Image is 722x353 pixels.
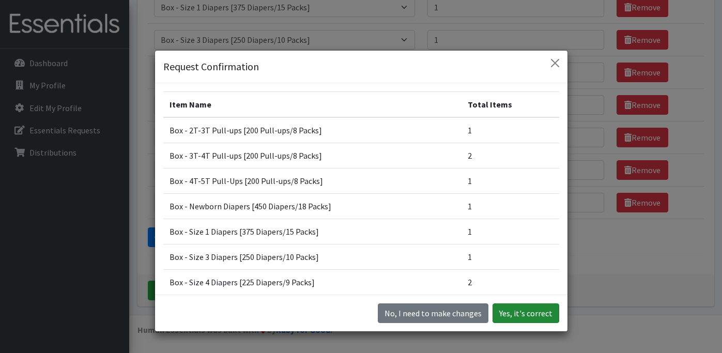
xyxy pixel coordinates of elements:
td: Box - Size 3 Diapers [250 Diapers/10 Packs] [163,244,462,269]
td: Box - Size 5 Diapers [200 Diapers/8 Packs] [163,295,462,320]
button: No I need to make changes [378,303,488,323]
td: Box - Size 4 Diapers [225 Diapers/9 Packs] [163,269,462,295]
td: Box - Size 1 Diapers [375 Diapers/15 Packs] [163,219,462,244]
td: 2 [462,269,559,295]
button: Close [547,55,563,71]
h5: Request Confirmation [163,59,259,74]
td: 1 [462,219,559,244]
td: Box - Newborn Diapers [450 Diapers/18 Packs] [163,193,462,219]
td: Box - 2T-3T Pull-ups [200 Pull-ups/8 Packs] [163,117,462,143]
td: Box - 4T-5T Pull-Ups [200 Pull-ups/8 Packs] [163,168,462,193]
th: Item Name [163,91,462,117]
td: 2 [462,143,559,168]
th: Total Items [462,91,559,117]
td: 1 [462,193,559,219]
button: Yes, it's correct [493,303,559,323]
td: 1 [462,117,559,143]
td: 1 [462,244,559,269]
td: 1 [462,168,559,193]
td: 2 [462,295,559,320]
td: Box - 3T-4T Pull-ups [200 Pull-ups/8 Packs] [163,143,462,168]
